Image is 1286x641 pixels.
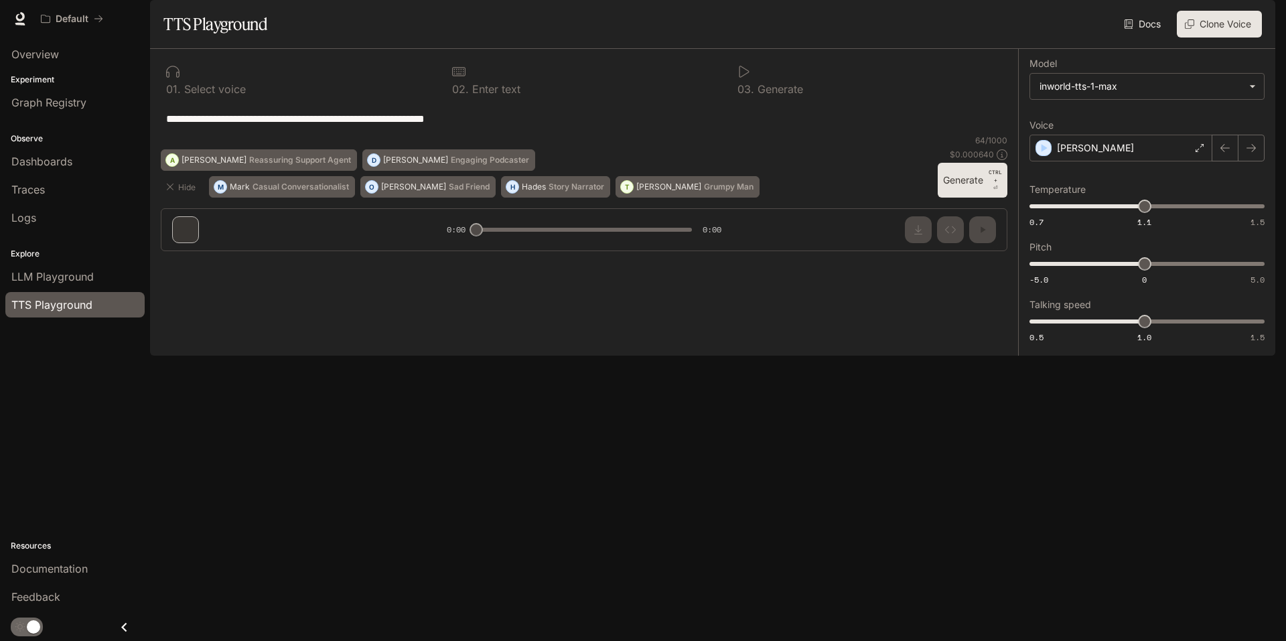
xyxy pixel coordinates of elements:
button: All workspaces [35,5,109,32]
p: Talking speed [1029,300,1091,309]
div: O [366,176,378,198]
button: A[PERSON_NAME]Reassuring Support Agent [161,149,357,171]
p: Casual Conversationalist [253,183,349,191]
button: O[PERSON_NAME]Sad Friend [360,176,496,198]
p: Pitch [1029,242,1052,252]
div: inworld-tts-1-max [1030,74,1264,99]
div: H [506,176,518,198]
div: inworld-tts-1-max [1040,80,1242,93]
p: Default [56,13,88,25]
span: 0 [1142,274,1147,285]
p: 0 3 . [737,84,754,94]
p: Sad Friend [449,183,490,191]
span: 0.5 [1029,332,1044,343]
span: 5.0 [1251,274,1265,285]
p: Mark [230,183,250,191]
button: Hide [161,176,204,198]
p: Temperature [1029,185,1086,194]
p: Reassuring Support Agent [249,156,351,164]
p: ⏎ [989,168,1002,192]
p: Grumpy Man [704,183,754,191]
p: 64 / 1000 [975,135,1007,146]
div: A [166,149,178,171]
span: 1.5 [1251,332,1265,343]
a: Docs [1121,11,1166,38]
span: -5.0 [1029,274,1048,285]
button: T[PERSON_NAME]Grumpy Man [616,176,760,198]
p: Hades [522,183,546,191]
p: Engaging Podcaster [451,156,529,164]
p: 0 1 . [166,84,181,94]
p: [PERSON_NAME] [1057,141,1134,155]
p: Enter text [469,84,520,94]
p: 0 2 . [452,84,469,94]
p: [PERSON_NAME] [381,183,446,191]
p: Voice [1029,121,1054,130]
p: $ 0.000640 [950,149,994,160]
p: CTRL + [989,168,1002,184]
p: Story Narrator [549,183,604,191]
h1: TTS Playground [163,11,267,38]
span: 1.0 [1137,332,1151,343]
button: Clone Voice [1177,11,1262,38]
span: 1.1 [1137,216,1151,228]
button: D[PERSON_NAME]Engaging Podcaster [362,149,535,171]
span: 1.5 [1251,216,1265,228]
div: M [214,176,226,198]
div: T [621,176,633,198]
button: GenerateCTRL +⏎ [938,163,1007,198]
p: [PERSON_NAME] [636,183,701,191]
button: HHadesStory Narrator [501,176,610,198]
p: Model [1029,59,1057,68]
div: D [368,149,380,171]
p: Generate [754,84,803,94]
p: Select voice [181,84,246,94]
span: 0.7 [1029,216,1044,228]
p: [PERSON_NAME] [383,156,448,164]
button: MMarkCasual Conversationalist [209,176,355,198]
p: [PERSON_NAME] [182,156,246,164]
